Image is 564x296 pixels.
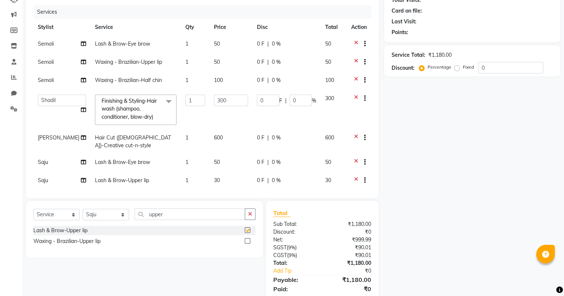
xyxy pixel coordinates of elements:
span: 0 F [257,76,264,84]
span: 0 % [272,158,281,166]
div: ₹1,180.00 [322,259,377,267]
span: % [312,97,316,105]
div: ₹1,180.00 [322,220,377,228]
span: F [279,97,282,105]
span: | [267,177,269,184]
span: 50 [325,159,331,165]
span: SGST [273,244,287,251]
span: 1 [185,177,188,184]
span: | [285,97,287,105]
label: Fixed [463,64,474,70]
div: Sub Total: [268,220,322,228]
span: 300 [325,95,334,102]
span: 50 [214,59,220,65]
label: Percentage [428,64,451,70]
th: Price [210,19,253,36]
span: Lash & Brow-Eye brow [95,40,150,47]
th: Stylist [33,19,90,36]
input: Search or Scan [135,208,245,220]
div: ( ) [268,244,322,251]
span: Semoli [38,59,54,65]
span: 9% [288,244,295,250]
span: 50 [325,40,331,47]
span: 0 F [257,158,264,166]
span: | [267,158,269,166]
span: 9% [288,252,296,258]
div: ₹1,180.00 [322,275,377,284]
a: x [153,114,156,120]
span: 100 [214,77,223,83]
div: Card on file: [392,7,422,15]
span: [PERSON_NAME] [38,134,79,141]
span: 600 [214,134,223,141]
span: 1 [185,77,188,83]
th: Total [321,19,347,36]
div: Waxing - Brazilian-Upper lip [33,237,100,245]
span: | [267,76,269,84]
span: 0 % [272,177,281,184]
div: Service Total: [392,51,425,59]
span: Semoli [38,77,54,83]
span: Lash & Brow-Eye brow [95,159,150,165]
span: 30 [325,177,331,184]
div: Points: [392,29,408,36]
div: ₹90.01 [322,244,377,251]
span: Finishing & Styling-Hair wash (shampoo, conditioner, blow-dry) [102,98,157,120]
span: | [267,40,269,48]
span: 0 F [257,177,264,184]
div: ₹0 [331,267,376,275]
span: 1 [185,40,188,47]
div: Last Visit: [392,18,416,26]
div: ₹999.99 [322,236,377,244]
div: ( ) [268,251,322,259]
span: 0 % [272,40,281,48]
span: 50 [214,159,220,165]
span: 30 [214,177,220,184]
span: 50 [325,59,331,65]
span: 1 [185,59,188,65]
div: ₹1,180.00 [428,51,452,59]
span: | [267,134,269,142]
span: Lash & Brow-Upper lip [95,177,149,184]
span: Waxing - Brazilian-Upper lip [95,59,162,65]
span: Hair Cut ([DEMOGRAPHIC_DATA])-Creative cut-n-style [95,134,171,149]
span: 50 [214,40,220,47]
span: | [267,58,269,66]
span: 100 [325,77,334,83]
div: Services [34,5,377,19]
span: Saju [38,177,48,184]
div: ₹90.01 [322,251,377,259]
span: 1 [185,134,188,141]
span: 0 % [272,58,281,66]
div: Net: [268,236,322,244]
span: Waxing - Brazilian-Half chin [95,77,162,83]
th: Disc [253,19,321,36]
span: 600 [325,134,334,141]
div: Discount: [392,64,415,72]
span: Total [273,209,290,217]
span: 1 [185,159,188,165]
span: 0 % [272,134,281,142]
div: Payable: [268,275,322,284]
th: Service [90,19,181,36]
span: 0 % [272,76,281,84]
div: Total: [268,259,322,267]
span: CGST [273,252,287,259]
div: Paid: [268,285,322,293]
div: ₹0 [322,228,377,236]
th: Qty [181,19,210,36]
span: 0 F [257,40,264,48]
div: ₹0 [322,285,377,293]
span: 0 F [257,58,264,66]
a: Add Tip [268,267,331,275]
div: Lash & Brow-Upper lip [33,227,88,234]
span: Saju [38,159,48,165]
span: 0 F [257,134,264,142]
span: Semoli [38,40,54,47]
div: Discount: [268,228,322,236]
th: Action [347,19,371,36]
